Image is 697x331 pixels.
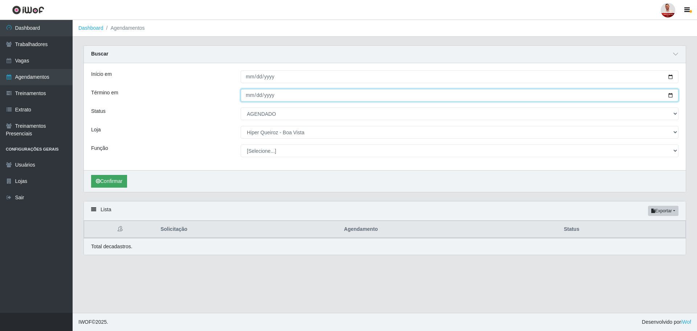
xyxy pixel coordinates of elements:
th: Solicitação [156,221,339,238]
label: Término em [91,89,118,97]
a: Dashboard [78,25,103,31]
input: 00/00/0000 [241,70,678,83]
span: IWOF [78,319,92,325]
p: Total de cadastros. [91,243,133,250]
span: © 2025 . [78,318,108,326]
li: Agendamentos [103,24,145,32]
th: Status [559,221,685,238]
a: iWof [681,319,691,325]
div: Lista [84,201,686,221]
nav: breadcrumb [73,20,697,37]
button: Exportar [648,206,678,216]
input: 00/00/0000 [241,89,678,102]
img: CoreUI Logo [12,5,44,15]
strong: Buscar [91,51,108,57]
label: Status [91,107,106,115]
button: Confirmar [91,175,127,188]
label: Função [91,144,108,152]
label: Início em [91,70,112,78]
th: Agendamento [340,221,560,238]
span: Desenvolvido por [642,318,691,326]
label: Loja [91,126,101,134]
